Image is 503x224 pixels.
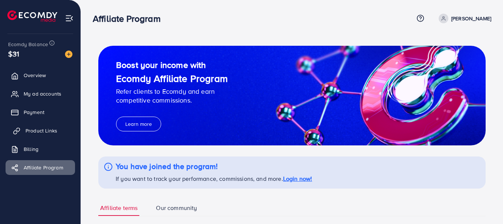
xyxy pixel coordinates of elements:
[24,164,63,171] span: Affiliate Program
[472,191,497,218] iframe: Chat
[93,13,167,24] h3: Affiliate Program
[116,174,312,183] p: If you want to track your performance, commissions, and more.
[116,96,228,105] p: competitive commissions.
[116,162,312,171] h4: You have joined the program!
[6,105,75,120] a: Payment
[283,175,312,183] a: Login now!
[6,142,75,156] a: Billing
[98,46,486,145] img: guide
[7,10,57,22] img: logo
[451,14,491,23] p: [PERSON_NAME]
[116,60,228,70] h2: Boost your income with
[65,51,72,58] img: image
[436,14,491,23] a: [PERSON_NAME]
[6,123,75,138] a: Product Links
[8,41,48,48] span: Ecomdy Balance
[6,86,75,101] a: My ad accounts
[24,90,61,97] span: My ad accounts
[154,200,199,216] a: Our community
[24,145,38,153] span: Billing
[116,87,228,96] p: Refer clients to Ecomdy and earn
[98,200,139,216] a: Affiliate terms
[7,48,20,60] span: $31
[65,14,74,23] img: menu
[26,127,57,134] span: Product Links
[6,160,75,175] a: Affiliate Program
[24,72,46,79] span: Overview
[116,117,161,131] button: Learn more
[24,108,44,116] span: Payment
[6,68,75,83] a: Overview
[116,73,228,84] h1: Ecomdy Affiliate Program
